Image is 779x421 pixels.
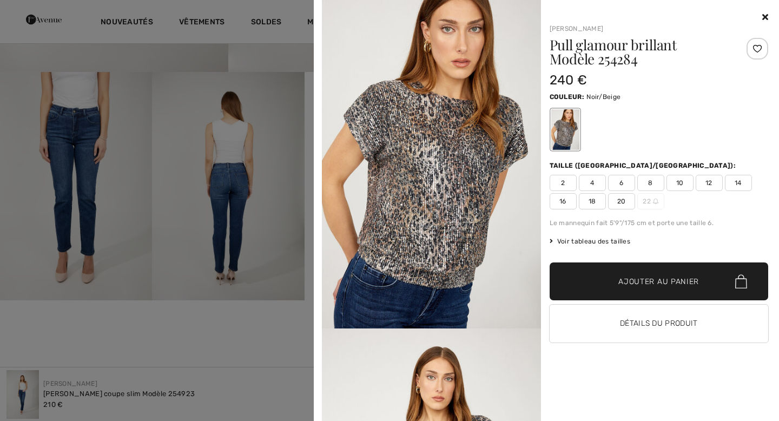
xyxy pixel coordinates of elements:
span: Noir/Beige [586,93,620,101]
div: Le mannequin fait 5'9"/175 cm et porte une taille 6. [550,218,769,228]
img: ring-m.svg [653,199,658,204]
span: 12 [696,175,723,191]
span: 16 [550,193,577,209]
span: 22 [637,193,664,209]
a: [PERSON_NAME] [550,25,604,32]
img: Bag.svg [735,274,747,288]
span: 240 € [550,73,587,88]
div: Noir/Beige [551,109,579,150]
span: 8 [637,175,664,191]
button: Ajouter au panier [550,262,769,300]
div: Taille ([GEOGRAPHIC_DATA]/[GEOGRAPHIC_DATA]): [550,161,738,170]
span: 6 [608,175,635,191]
span: 4 [579,175,606,191]
h1: Pull glamour brillant Modèle 254284 [550,38,732,66]
span: 10 [666,175,694,191]
span: Voir tableau des tailles [550,236,631,246]
span: 14 [725,175,752,191]
button: Détails du produit [550,305,769,343]
span: 20 [608,193,635,209]
span: Chat [25,8,48,17]
span: 2 [550,175,577,191]
span: Ajouter au panier [618,276,699,287]
span: 18 [579,193,606,209]
span: Couleur: [550,93,584,101]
